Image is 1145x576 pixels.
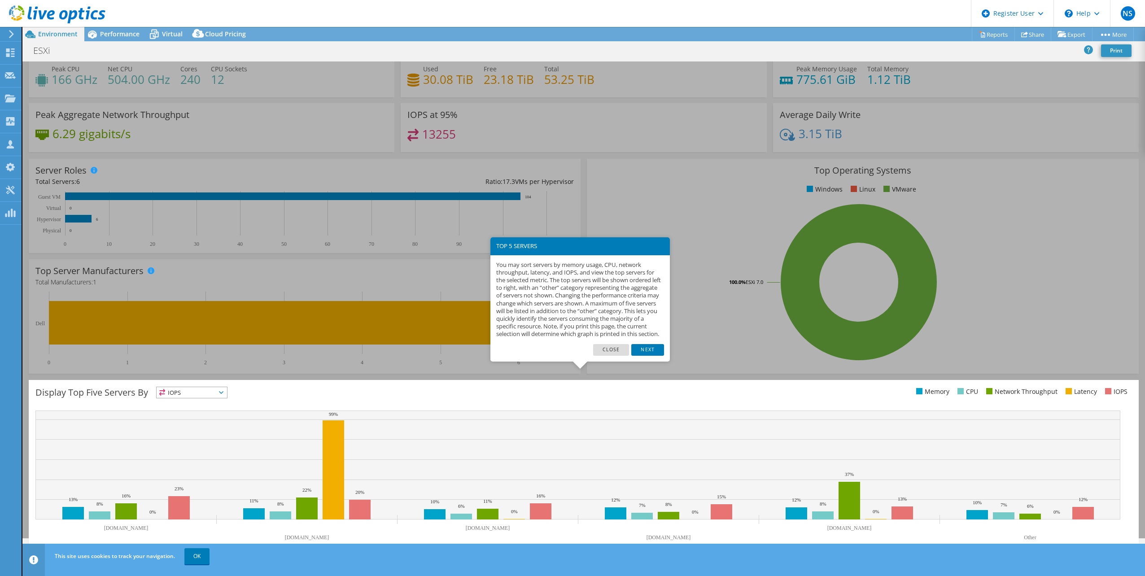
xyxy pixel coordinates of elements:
[1051,27,1093,41] a: Export
[496,261,664,338] p: You may sort servers by memory usage, CPU, network throughput, latency, and IOPS, and view the to...
[1065,9,1073,17] svg: \n
[1092,27,1134,41] a: More
[162,30,183,38] span: Virtual
[29,46,64,56] h1: ESXi
[55,552,175,560] span: This site uses cookies to track your navigation.
[1121,6,1135,21] span: NS
[1101,44,1132,57] a: Print
[157,387,227,398] span: IOPS
[593,344,629,356] a: Close
[100,30,140,38] span: Performance
[38,30,78,38] span: Environment
[184,548,210,564] a: OK
[1014,27,1051,41] a: Share
[631,344,664,356] a: Next
[205,30,246,38] span: Cloud Pricing
[496,243,664,249] h3: TOP 5 SERVERS
[972,27,1015,41] a: Reports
